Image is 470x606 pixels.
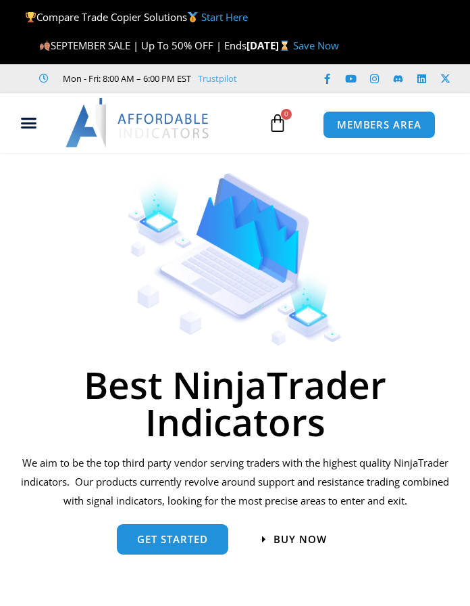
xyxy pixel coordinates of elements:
[248,103,307,143] a: 0
[188,12,198,22] img: 🥇
[10,454,460,511] p: We aim to be the top third party vendor serving traders with the highest quality NinjaTrader indi...
[323,111,436,139] a: MEMBERS AREA
[201,10,248,24] a: Start Here
[5,110,52,136] div: Menu Toggle
[59,70,191,87] span: Mon - Fri: 8:00 AM – 6:00 PM EST
[40,41,50,51] img: 🍂
[66,98,211,147] img: LogoAI | Affordable Indicators – NinjaTrader
[117,524,228,555] a: get started
[10,366,460,440] h1: Best NinjaTrader Indicators
[128,173,342,346] img: Indicators 1 | Affordable Indicators – NinjaTrader
[39,39,246,52] span: SEPTEMBER SALE | Up To 50% OFF | Ends
[293,39,339,52] a: Save Now
[281,109,292,120] span: 0
[246,39,293,52] strong: [DATE]
[137,534,208,544] span: get started
[26,12,36,22] img: 🏆
[198,70,237,87] a: Trustpilot
[337,120,421,130] span: MEMBERS AREA
[273,534,327,544] span: Buy now
[25,10,248,24] span: Compare Trade Copier Solutions
[262,534,327,544] a: Buy now
[280,41,290,51] img: ⌛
